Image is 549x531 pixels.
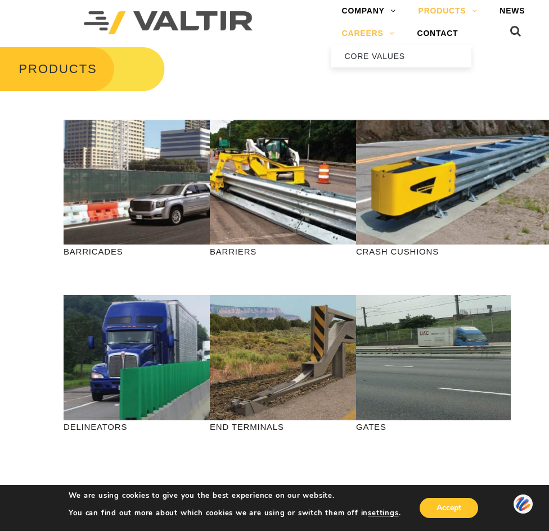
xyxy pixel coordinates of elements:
button: settings [368,508,398,518]
img: svg+xml;base64,PHN2ZyB3aWR0aD0iNDQiIGhlaWdodD0iNDQiIHZpZXdCb3g9IjAgMCA0NCA0NCIgZmlsbD0ibm9uZSIgeG... [514,493,533,514]
a: CAREERS [331,22,406,45]
p: END TERMINALS [210,420,339,433]
p: BARRIERS [210,245,339,258]
img: Valtir [84,11,253,34]
p: CRASH CUSHIONS [356,245,485,258]
p: DELINEATORS [64,420,193,433]
button: Accept [420,498,478,518]
p: BARRICADES [64,245,193,258]
a: CORE VALUES [331,45,471,67]
p: You can find out more about which cookies we are using or switch them off in . [69,508,400,518]
a: CONTACT [406,22,469,45]
p: We are using cookies to give you the best experience on our website. [69,491,400,501]
p: GATES [356,420,485,433]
